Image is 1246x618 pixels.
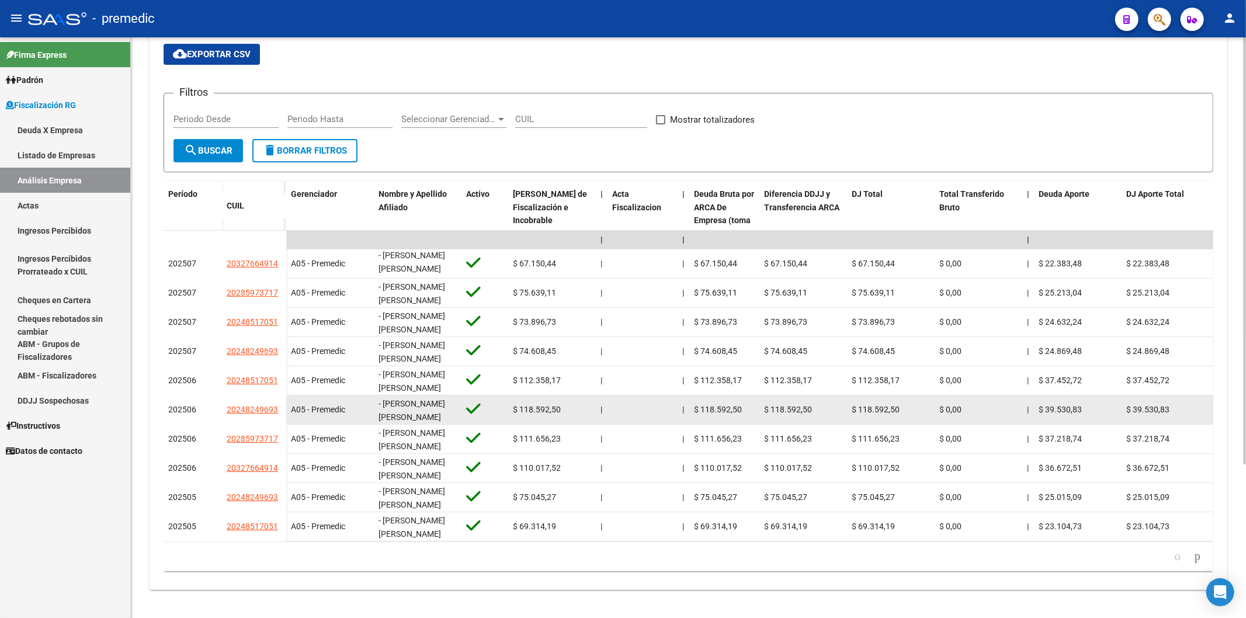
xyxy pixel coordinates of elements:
[601,376,602,385] span: |
[379,341,445,363] span: - [PERSON_NAME] [PERSON_NAME]
[601,405,602,414] span: |
[227,492,278,502] span: 20248249693
[682,463,684,473] span: |
[168,288,196,297] span: 202507
[263,145,347,156] span: Borrar Filtros
[379,516,445,539] span: - [PERSON_NAME] [PERSON_NAME]
[513,288,556,297] span: $ 75.639,11
[596,182,608,260] datatable-header-cell: |
[670,113,755,127] span: Mostrar totalizadores
[1223,11,1237,25] mat-icon: person
[168,405,196,414] span: 202506
[601,235,603,244] span: |
[852,405,900,414] span: $ 118.592,50
[379,282,445,305] span: - [PERSON_NAME] [PERSON_NAME]
[764,317,807,327] span: $ 73.896,73
[173,139,243,162] button: Buscar
[6,74,43,86] span: Padrón
[461,182,508,260] datatable-header-cell: Activo
[1206,578,1234,606] div: Open Intercom Messenger
[1126,259,1169,268] span: $ 22.383,48
[173,47,187,61] mat-icon: cloud_download
[1039,259,1082,268] span: $ 22.383,48
[1027,376,1029,385] span: |
[184,143,198,157] mat-icon: search
[291,259,345,268] span: A05 - Premedic
[694,376,742,385] span: $ 112.358,17
[847,182,935,260] datatable-header-cell: DJ Total
[291,405,345,414] span: A05 - Premedic
[291,376,345,385] span: A05 - Premedic
[852,189,883,199] span: DJ Total
[1126,405,1169,414] span: $ 39.530,83
[1039,434,1082,443] span: $ 37.218,74
[682,492,684,502] span: |
[513,376,561,385] span: $ 112.358,17
[374,182,461,260] datatable-header-cell: Nombre y Apellido Afiliado
[508,182,596,260] datatable-header-cell: Deuda Bruta Neto de Fiscalización e Incobrable
[682,317,684,327] span: |
[1027,259,1029,268] span: |
[939,376,962,385] span: $ 0,00
[935,182,1022,260] datatable-header-cell: Total Transferido Bruto
[764,346,807,356] span: $ 74.608,45
[379,251,445,273] span: - [PERSON_NAME] [PERSON_NAME]
[1122,182,1209,260] datatable-header-cell: DJ Aporte Total
[168,346,196,356] span: 202507
[682,189,685,199] span: |
[1126,288,1169,297] span: $ 25.213,04
[401,114,496,124] span: Seleccionar Gerenciador
[682,405,684,414] span: |
[263,143,277,157] mat-icon: delete
[1126,522,1169,531] span: $ 23.104,73
[291,288,345,297] span: A05 - Premedic
[601,346,602,356] span: |
[1126,317,1169,327] span: $ 24.632,24
[1039,492,1082,502] span: $ 25.015,09
[1126,434,1169,443] span: $ 37.218,74
[168,317,196,327] span: 202507
[513,492,556,502] span: $ 75.045,27
[612,189,661,212] span: Acta Fiscalizacion
[291,346,345,356] span: A05 - Premedic
[939,522,962,531] span: $ 0,00
[694,317,737,327] span: $ 73.896,73
[466,189,490,199] span: Activo
[379,457,445,480] span: - [PERSON_NAME] [PERSON_NAME]
[379,189,447,212] span: Nombre y Apellido Afiliado
[1027,189,1029,199] span: |
[694,492,737,502] span: $ 75.045,27
[168,259,196,268] span: 202507
[694,346,737,356] span: $ 74.608,45
[1027,522,1029,531] span: |
[227,288,278,297] span: 20285973717
[764,463,812,473] span: $ 110.017,52
[513,317,556,327] span: $ 73.896,73
[939,434,962,443] span: $ 0,00
[852,346,895,356] span: $ 74.608,45
[1039,317,1082,327] span: $ 24.632,24
[173,49,251,60] span: Exportar CSV
[291,522,345,531] span: A05 - Premedic
[227,346,278,356] span: 20248249693
[1027,317,1029,327] span: |
[764,376,812,385] span: $ 112.358,17
[1039,463,1082,473] span: $ 36.672,51
[1169,550,1186,563] a: go to previous page
[513,346,556,356] span: $ 74.608,45
[608,182,678,260] datatable-header-cell: Acta Fiscalizacion
[513,189,587,225] span: [PERSON_NAME] de Fiscalización e Incobrable
[164,182,222,231] datatable-header-cell: Período
[1039,189,1089,199] span: Deuda Aporte
[168,376,196,385] span: 202506
[227,201,244,210] span: CUIL
[601,317,602,327] span: |
[1126,376,1169,385] span: $ 37.452,72
[291,434,345,443] span: A05 - Premedic
[939,288,962,297] span: $ 0,00
[513,434,561,443] span: $ 111.656,23
[694,259,737,268] span: $ 67.150,44
[939,346,962,356] span: $ 0,00
[291,492,345,502] span: A05 - Premedic
[852,522,895,531] span: $ 69.314,19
